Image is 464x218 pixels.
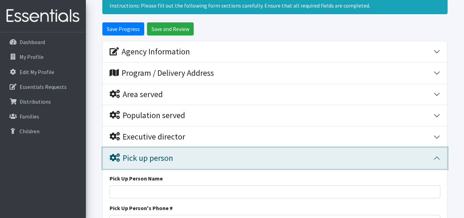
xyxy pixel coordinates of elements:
a: My Profile [3,50,83,64]
img: HumanEssentials [3,4,83,28]
button: Agency Information [103,41,447,62]
p: Dashboard [20,39,45,45]
input: Save and Review [147,22,194,35]
div: Agency Information [110,47,190,57]
p: Edit My Profile [20,69,54,75]
div: Population served [110,111,185,121]
p: Families [20,113,39,120]
a: Children [3,124,83,138]
button: Pick up person [103,148,447,169]
div: Area served [110,90,163,100]
div: Pick up person [110,153,173,163]
a: Essentials Requests [3,80,83,94]
a: Distributions [3,95,83,108]
div: Executive director [110,132,185,142]
p: Essentials Requests [20,83,67,90]
a: Dashboard [3,35,83,49]
p: Distributions [20,98,51,105]
div: Program / Delivery Address [110,68,214,78]
p: Children [20,128,39,135]
button: Area served [103,84,447,105]
button: Executive director [103,126,447,147]
button: Program / Delivery Address [103,63,447,84]
label: Pick Up Person's Phone # [110,204,173,212]
p: My Profile [20,53,44,60]
label: Pick Up Person Name [110,174,163,183]
button: Population served [103,105,447,126]
a: Families [3,110,83,123]
a: Edit My Profile [3,65,83,79]
input: Save Progress [102,22,144,35]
